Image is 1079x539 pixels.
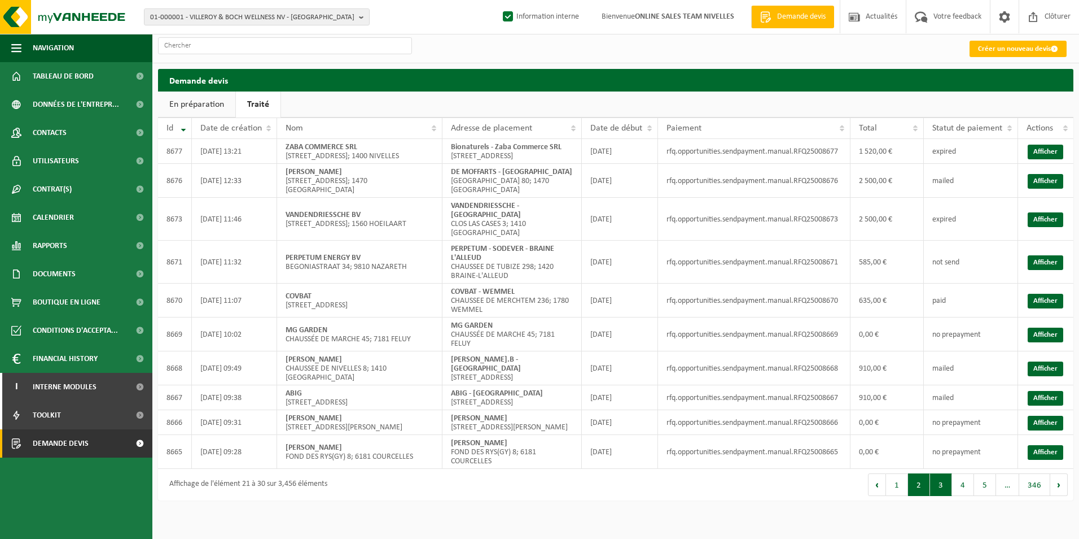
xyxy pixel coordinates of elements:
span: Données de l'entrepr... [33,90,119,119]
span: Adresse de placement [451,124,532,133]
td: 910,00 € [850,351,924,385]
td: [DATE] 09:28 [192,435,277,469]
span: Interne modules [33,373,97,401]
span: Financial History [33,345,98,373]
td: CHAUSSEE DE MERCHTEM 236; 1780 WEMMEL [442,284,582,318]
td: 8666 [158,410,192,435]
td: 8673 [158,198,192,241]
td: CHAUSSEE DE NIVELLES 8; 1410 [GEOGRAPHIC_DATA] [277,351,442,385]
span: Navigation [33,34,74,62]
td: [DATE] [582,198,658,241]
td: [STREET_ADDRESS]; 1470 [GEOGRAPHIC_DATA] [277,164,442,198]
td: [GEOGRAPHIC_DATA] 80; 1470 [GEOGRAPHIC_DATA] [442,164,582,198]
a: Créer un nouveau devis [970,41,1067,57]
button: 3 [930,473,952,496]
input: Chercher [158,37,412,54]
strong: Bionaturels - Zaba Commerce SRL [451,143,562,151]
span: paid [932,297,946,305]
strong: ABIG - [GEOGRAPHIC_DATA] [451,389,543,398]
span: Paiement [666,124,701,133]
td: 635,00 € [850,284,924,318]
td: [DATE] 10:02 [192,318,277,351]
button: 5 [974,473,996,496]
span: Date de création [200,124,262,133]
span: Demande devis [33,429,89,458]
a: Traité [236,92,280,118]
td: rfq.opportunities.sendpayment.manual.RFQ25008676 [658,164,850,198]
strong: VANDENDRIESSCHE - [GEOGRAPHIC_DATA] [451,202,521,219]
td: 8677 [158,139,192,164]
td: 2 500,00 € [850,164,924,198]
strong: [PERSON_NAME] [451,414,507,423]
td: BEGONIASTRAAT 34; 9810 NAZARETH [277,241,442,284]
span: mailed [932,177,954,185]
td: 8669 [158,318,192,351]
td: CHAUSSÉE DE MARCHE 45; 7181 FELUY [442,318,582,351]
strong: COVBAT [286,292,312,301]
button: Previous [868,473,886,496]
strong: [PERSON_NAME] [286,168,342,176]
td: rfq.opportunities.sendpayment.manual.RFQ25008673 [658,198,850,241]
a: Afficher [1028,145,1063,159]
span: no prepayment [932,331,981,339]
a: Afficher [1028,255,1063,270]
div: Affichage de l'élément 21 à 30 sur 3,456 éléments [164,475,327,495]
a: Afficher [1028,362,1063,376]
strong: MG GARDEN [451,321,493,330]
td: 0,00 € [850,318,924,351]
strong: [PERSON_NAME] [286,444,342,452]
button: 4 [952,473,974,496]
strong: VANDENDRIESSCHE BV [286,211,361,219]
td: FOND DES RYS(GY) 8; 6181 COURCELLES [277,435,442,469]
td: [STREET_ADDRESS][PERSON_NAME] [442,410,582,435]
span: Toolkit [33,401,61,429]
strong: ABIG [286,389,302,398]
span: Conditions d'accepta... [33,316,118,345]
span: Contrat(s) [33,175,72,203]
a: Afficher [1028,445,1063,460]
span: … [996,473,1019,496]
span: Utilisateurs [33,147,79,175]
td: 8667 [158,385,192,410]
span: 01-000001 - VILLEROY & BOCH WELLNESS NV - [GEOGRAPHIC_DATA] [150,9,354,26]
td: 585,00 € [850,241,924,284]
span: Contacts [33,119,67,147]
h2: Demande devis [158,69,1073,91]
span: no prepayment [932,448,981,457]
td: [STREET_ADDRESS] [442,385,582,410]
td: [DATE] 09:49 [192,351,277,385]
span: Demande devis [774,11,828,23]
td: [DATE] 09:31 [192,410,277,435]
button: 1 [886,473,908,496]
span: Total [859,124,877,133]
td: [DATE] [582,385,658,410]
span: Boutique en ligne [33,288,100,316]
td: 8671 [158,241,192,284]
span: expired [932,147,956,156]
td: [DATE] 11:07 [192,284,277,318]
td: rfq.opportunities.sendpayment.manual.RFQ25008666 [658,410,850,435]
span: Statut de paiement [932,124,1002,133]
strong: [PERSON_NAME] [286,355,342,364]
td: 0,00 € [850,435,924,469]
td: [DATE] 09:38 [192,385,277,410]
button: 2 [908,473,930,496]
span: expired [932,215,956,224]
strong: ZABA COMMERCE SRL [286,143,357,151]
td: 8670 [158,284,192,318]
td: 0,00 € [850,410,924,435]
span: Tableau de bord [33,62,94,90]
td: [DATE] [582,351,658,385]
strong: PERPETUM - SODEVER - BRAINE L'ALLEUD [451,245,554,262]
strong: [PERSON_NAME] [286,414,342,423]
strong: DE MOFFARTS - [GEOGRAPHIC_DATA] [451,168,572,176]
strong: [PERSON_NAME] [451,439,507,447]
td: [DATE] [582,164,658,198]
button: 346 [1019,473,1050,496]
td: 2 500,00 € [850,198,924,241]
strong: [PERSON_NAME].B - [GEOGRAPHIC_DATA] [451,355,521,373]
span: Date de début [590,124,642,133]
td: [DATE] [582,139,658,164]
td: [STREET_ADDRESS] [277,284,442,318]
a: En préparation [158,92,235,118]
